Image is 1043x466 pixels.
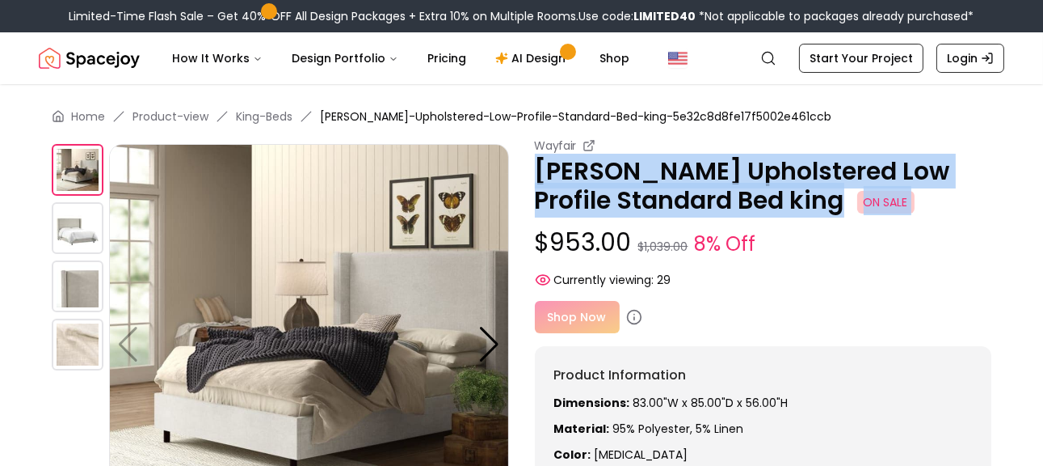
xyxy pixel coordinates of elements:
img: https://storage.googleapis.com/spacejoy-main/assets/5e32c8d8fe17f5002e461ccb/product_3_4da01be0bd61 [52,319,103,371]
button: Design Portfolio [279,42,411,74]
a: King-Beds [236,108,292,125]
nav: breadcrumb [52,108,991,125]
a: Start Your Project [799,44,923,73]
b: LIMITED40 [634,8,696,24]
a: Home [71,108,105,125]
span: 29 [658,272,671,288]
a: Pricing [414,42,479,74]
img: https://storage.googleapis.com/spacejoy-main/assets/5e32c8d8fe17f5002e461ccb/product_1_aladmjblijhd [52,202,103,254]
a: Product-view [132,108,208,125]
div: Limited-Time Flash Sale – Get 40% OFF All Design Packages + Extra 10% on Multiple Rooms. [69,8,974,24]
h6: Product Information [554,366,973,385]
a: AI Design [482,42,583,74]
small: Wayfair [535,138,577,154]
strong: Material: [554,421,610,437]
img: https://storage.googleapis.com/spacejoy-main/assets/5e32c8d8fe17f5002e461ccb/product_0_4plpifho53f3 [52,144,103,196]
span: *Not applicable to packages already purchased* [696,8,974,24]
a: Spacejoy [39,42,140,74]
span: Currently viewing: [554,272,654,288]
strong: Color: [554,447,591,463]
p: 83.00"W x 85.00"D x 56.00"H [554,395,973,411]
a: Shop [587,42,642,74]
span: 95% Polyester, 5% Linen [613,421,744,437]
p: [PERSON_NAME] Upholstered Low Profile Standard Bed king [535,157,992,215]
a: Login [936,44,1004,73]
img: Spacejoy Logo [39,42,140,74]
small: $1,039.00 [638,239,688,255]
span: [MEDICAL_DATA] [595,447,688,463]
span: ON SALE [857,191,915,214]
small: 8% Off [695,230,756,259]
nav: Main [159,42,642,74]
span: [PERSON_NAME]-Upholstered-Low-Profile-Standard-Bed-king-5e32c8d8fe17f5002e461ccb [320,108,831,125]
img: United States [668,49,688,68]
p: $953.00 [535,228,992,259]
button: How It Works [159,42,275,74]
nav: Global [39,32,1004,84]
span: Use code: [579,8,696,24]
img: https://storage.googleapis.com/spacejoy-main/assets/5e32c8d8fe17f5002e461ccb/product_2_c65k367o3a9 [52,261,103,312]
strong: Dimensions: [554,395,630,411]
